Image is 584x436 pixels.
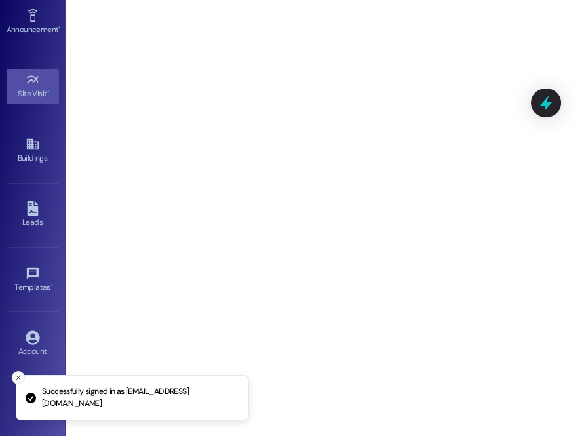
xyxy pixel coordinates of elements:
span: • [50,281,52,290]
a: Site Visit • [7,69,59,104]
a: Templates • [7,262,59,298]
a: Support [7,391,59,426]
a: Account [7,327,59,362]
span: • [58,23,60,32]
span: • [47,87,49,96]
button: Close toast [12,371,25,384]
a: Leads [7,197,59,233]
a: Buildings [7,133,59,168]
p: Successfully signed in as [EMAIL_ADDRESS][DOMAIN_NAME] [42,386,238,409]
